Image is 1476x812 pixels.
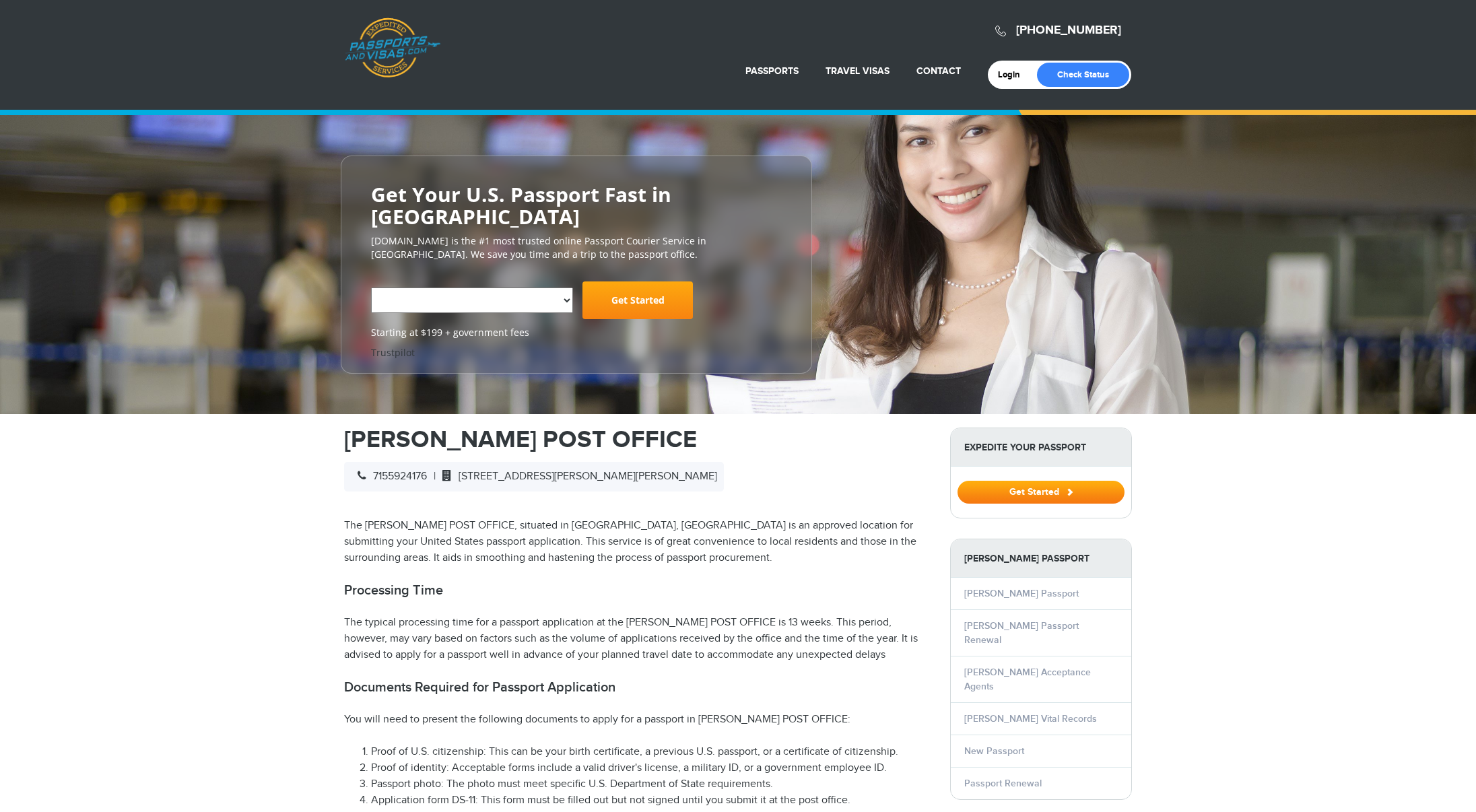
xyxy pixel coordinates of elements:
a: Login [998,69,1030,80]
a: Get Started [582,281,693,319]
p: You will need to present the following documents to apply for a passport in [PERSON_NAME] POST OF... [344,712,930,728]
span: Starting at $199 + government fees [371,326,782,339]
a: Passports [745,65,799,77]
li: Application form DS-11: This form must be filled out but not signed until you submit it at the po... [371,792,930,809]
a: Travel Visas [826,65,890,77]
a: [PERSON_NAME] Acceptance Agents [964,667,1091,692]
p: [DOMAIN_NAME] is the #1 most trusted online Passport Courier Service in [GEOGRAPHIC_DATA]. We sav... [371,234,782,261]
a: Get Started [958,486,1125,497]
a: Trustpilot [371,346,415,359]
h2: Processing Time [344,582,930,599]
button: Get Started [958,481,1125,504]
h2: Get Your U.S. Passport Fast in [GEOGRAPHIC_DATA] [371,183,782,228]
a: New Passport [964,745,1024,757]
li: Passport photo: The photo must meet specific U.S. Department of State requirements. [371,776,930,792]
div: | [344,462,724,492]
a: Passports & [DOMAIN_NAME] [345,18,440,78]
a: [PERSON_NAME] Passport [964,588,1079,599]
p: The typical processing time for a passport application at the [PERSON_NAME] POST OFFICE is 13 wee... [344,615,930,663]
a: [PERSON_NAME] Passport Renewal [964,620,1079,646]
a: Passport Renewal [964,778,1042,789]
h1: [PERSON_NAME] POST OFFICE [344,428,930,452]
span: [STREET_ADDRESS][PERSON_NAME][PERSON_NAME] [436,470,717,483]
strong: Expedite Your Passport [951,428,1131,467]
strong: [PERSON_NAME] Passport [951,539,1131,578]
h2: Documents Required for Passport Application [344,679,930,696]
p: The [PERSON_NAME] POST OFFICE, situated in [GEOGRAPHIC_DATA], [GEOGRAPHIC_DATA] is an approved lo... [344,518,930,566]
span: 7155924176 [351,470,427,483]
li: Proof of U.S. citizenship: This can be your birth certificate, a previous U.S. passport, or a cer... [371,744,930,760]
li: Proof of identity: Acceptable forms include a valid driver's license, a military ID, or a governm... [371,760,930,776]
a: [PHONE_NUMBER] [1016,23,1121,38]
a: Check Status [1037,63,1129,87]
a: Contact [916,65,961,77]
a: [PERSON_NAME] Vital Records [964,713,1097,724]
